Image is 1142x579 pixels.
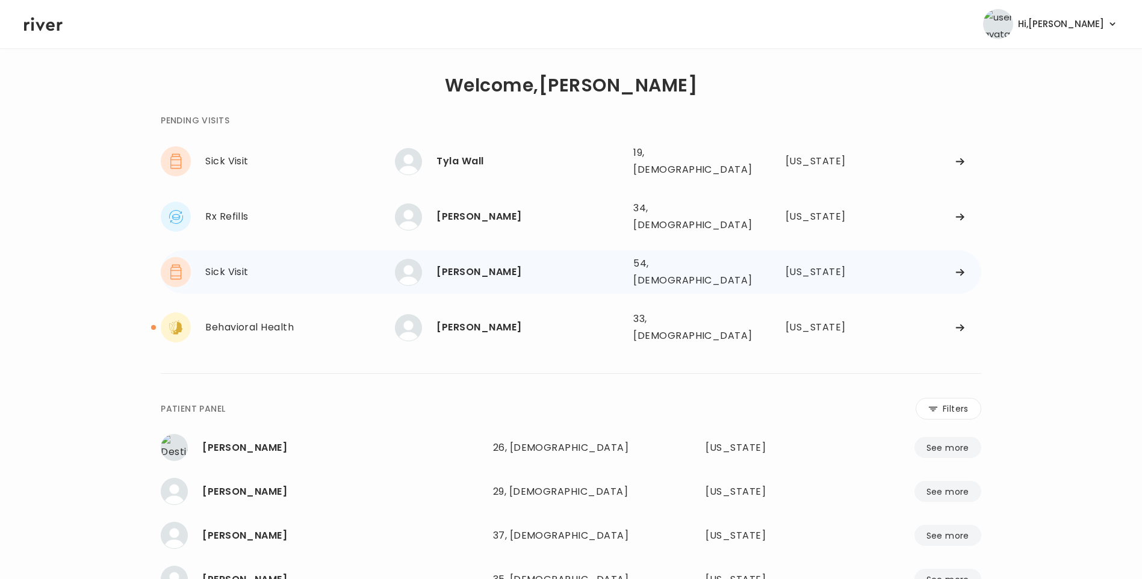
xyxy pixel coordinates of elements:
div: Sick Visit [205,153,395,170]
img: Destiny Ford [161,434,188,461]
div: Texas [706,483,815,500]
div: Georgia [706,527,815,544]
button: See more [914,481,981,502]
div: Georgia [786,264,862,280]
div: 33, [DEMOGRAPHIC_DATA] [633,311,743,344]
div: Tyla Wall [436,153,624,170]
div: Ohio [786,319,862,336]
div: 34, [DEMOGRAPHIC_DATA] [633,200,743,234]
div: Behavioral Health [205,319,395,336]
button: See more [914,437,981,458]
div: PENDING VISITS [161,113,229,128]
div: Rx Refills [205,208,395,225]
div: Scott Thumann [436,264,624,280]
img: Tyla Wall [395,148,422,175]
div: Jennifer Mcguffey [436,208,624,225]
img: Jennifer Mcguffey [395,203,422,231]
button: Filters [916,398,981,420]
div: Destiny Ford [202,439,483,456]
img: user avatar [983,9,1013,39]
div: Danielle Cabot [436,319,624,336]
div: Florida [786,153,862,170]
div: Georgia [786,208,862,225]
div: PATIENT PANEL [161,401,225,416]
span: Hi, [PERSON_NAME] [1018,16,1104,33]
img: Brianna Barrios [161,478,188,505]
img: Danielle Cabot [395,314,422,341]
div: Florida [706,439,815,456]
div: Sick Visit [205,264,395,280]
button: See more [914,525,981,546]
div: 54, [DEMOGRAPHIC_DATA] [633,255,743,289]
div: 37, [DEMOGRAPHIC_DATA] [493,527,650,544]
div: Brianna Barrios [202,483,483,500]
div: 19, [DEMOGRAPHIC_DATA] [633,144,743,178]
div: 26, [DEMOGRAPHIC_DATA] [493,439,650,456]
div: 29, [DEMOGRAPHIC_DATA] [493,483,650,500]
img: Scott Thumann [395,259,422,286]
img: Jonathon Tucker [161,522,188,549]
div: Jonathon Tucker [202,527,483,544]
h1: Welcome, [PERSON_NAME] [445,77,697,94]
button: user avatarHi,[PERSON_NAME] [983,9,1118,39]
